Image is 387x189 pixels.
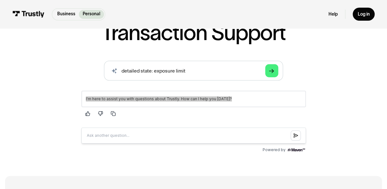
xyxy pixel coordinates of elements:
a: Help [328,11,338,17]
p: I'm here to assist you with questions about Trustly. How can I help you [DATE]? [10,11,225,16]
span: Powered by [186,62,209,67]
h1: Transaction Support [101,22,285,44]
a: Personal [79,10,104,19]
a: Log in [353,8,375,21]
a: Business [53,10,79,19]
p: Business [57,11,75,17]
input: Question box [5,42,230,58]
form: Search [104,61,283,80]
input: search [104,61,283,80]
p: Personal [83,11,100,17]
button: Submit question [214,45,225,55]
img: Maven AGI Logo [211,62,230,67]
img: Trustly Logo [12,11,45,17]
div: Log in [358,11,370,17]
